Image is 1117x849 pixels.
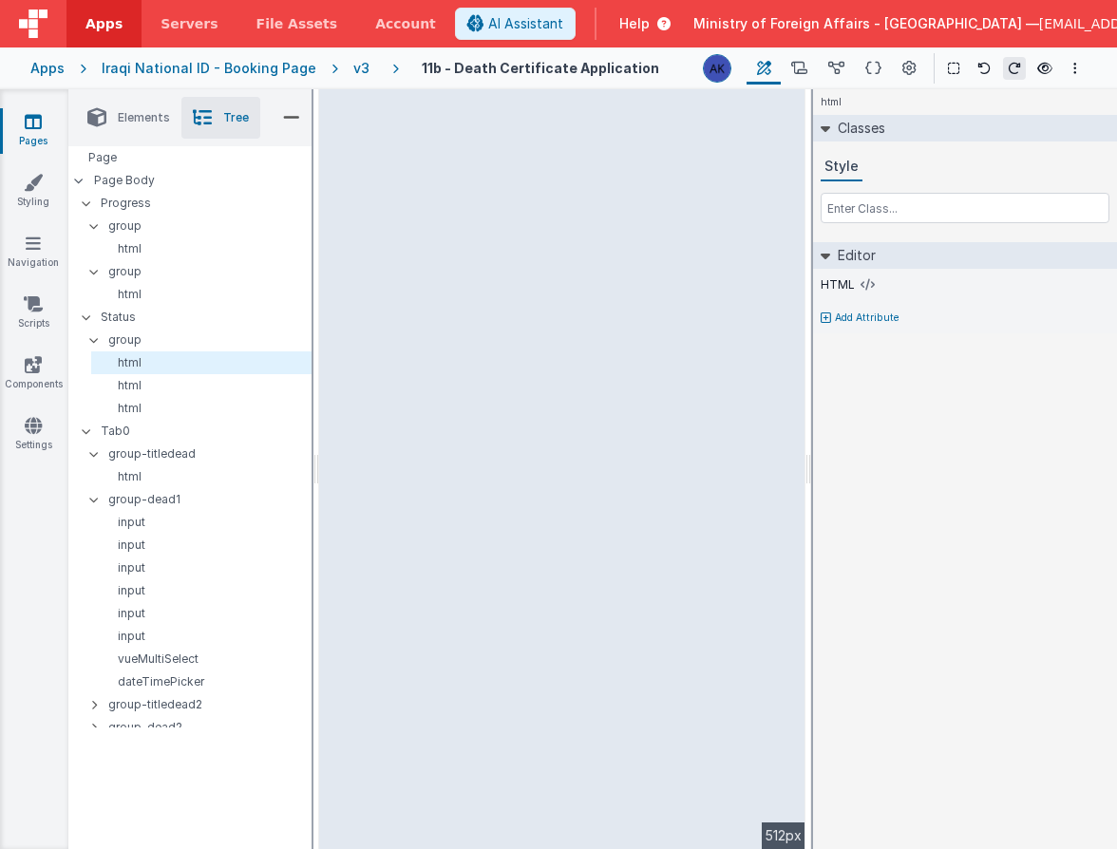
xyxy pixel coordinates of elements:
[108,216,312,236] p: group
[99,469,312,484] p: html
[821,277,855,292] label: HTML
[118,110,170,125] span: Elements
[821,311,1109,326] button: Add Attribute
[99,560,312,575] p: input
[108,717,312,738] p: group-dead2
[99,629,312,644] p: input
[99,606,312,621] p: input
[830,242,876,269] h2: Editor
[99,241,312,256] p: html
[488,14,563,33] span: AI Assistant
[101,307,312,328] p: Status
[102,59,316,78] div: Iraqi National ID - Booking Page
[161,14,218,33] span: Servers
[30,59,65,78] div: Apps
[108,489,312,510] p: group-dead1
[422,61,659,75] h4: 11b - Death Certificate Application
[821,193,1109,223] input: Enter Class...
[223,110,249,125] span: Tree
[353,59,377,78] div: v3
[821,153,862,181] button: Style
[101,193,312,214] p: Progress
[99,651,312,667] p: vueMultiSelect
[108,330,312,350] p: group
[319,89,805,849] div: -->
[99,378,312,393] p: html
[830,115,885,141] h2: Classes
[99,401,312,416] p: html
[101,421,312,442] p: Tab0
[256,14,338,33] span: File Assets
[762,822,805,849] div: 512px
[99,515,312,530] p: input
[693,14,1039,33] span: Ministry of Foreign Affairs - [GEOGRAPHIC_DATA] —
[455,8,576,40] button: AI Assistant
[704,55,730,82] img: 1f6063d0be199a6b217d3045d703aa70
[108,261,312,282] p: group
[108,694,312,715] p: group-titledead2
[68,146,312,169] div: Page
[94,173,312,188] p: Page Body
[835,311,899,326] p: Add Attribute
[1064,57,1087,80] button: Options
[619,14,650,33] span: Help
[99,583,312,598] p: input
[99,538,312,553] p: input
[813,89,849,115] h4: html
[99,287,312,302] p: html
[85,14,123,33] span: Apps
[99,355,312,370] p: html
[99,674,312,689] p: dateTimePicker
[108,443,312,464] p: group-titledead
